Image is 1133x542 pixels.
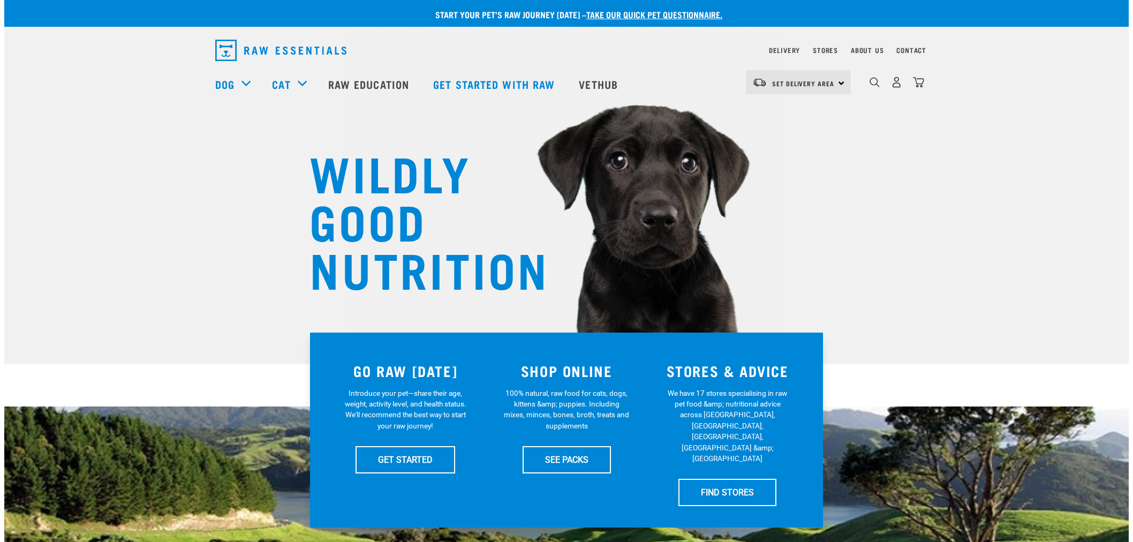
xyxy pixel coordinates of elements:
[664,388,790,464] p: We have 17 stores specialising in raw pet food &amp; nutritional advice across [GEOGRAPHIC_DATA],...
[207,35,926,65] nav: dropdown navigation
[215,76,235,92] a: Dog
[343,388,469,432] p: Introduce your pet—share their age, weight, activity level, and health status. We'll recommend th...
[678,479,776,506] a: FIND STORES
[568,63,631,106] a: Vethub
[891,77,902,88] img: user.png
[504,388,630,432] p: 100% natural, raw food for cats, dogs, kittens &amp; puppies. Including mixes, minces, bones, bro...
[653,363,802,379] h3: STORES & ADVICE
[896,48,926,52] a: Contact
[331,363,480,379] h3: GO RAW [DATE]
[215,40,346,61] img: Raw Essentials Logo
[752,78,767,87] img: van-moving.png
[4,63,1129,106] nav: dropdown navigation
[523,446,611,473] a: SEE PACKS
[493,363,641,379] h3: SHOP ONLINE
[870,77,880,87] img: home-icon-1@2x.png
[813,48,838,52] a: Stores
[309,147,524,292] h1: WILDLY GOOD NUTRITION
[772,81,834,85] span: Set Delivery Area
[356,446,455,473] a: GET STARTED
[272,76,290,92] a: Cat
[851,48,883,52] a: About Us
[318,63,422,106] a: Raw Education
[769,48,800,52] a: Delivery
[586,12,722,17] a: take our quick pet questionnaire.
[422,63,568,106] a: Get started with Raw
[913,77,924,88] img: home-icon@2x.png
